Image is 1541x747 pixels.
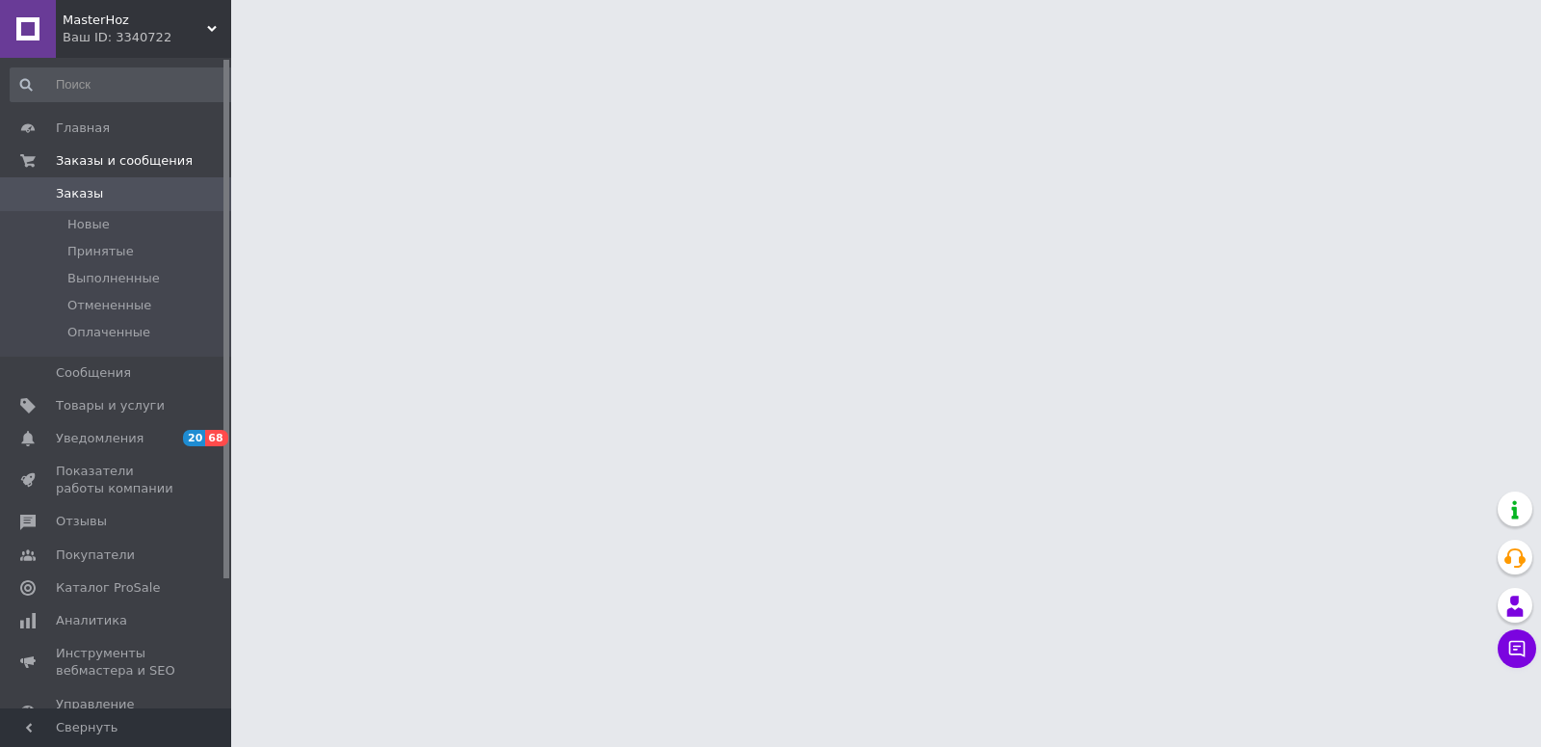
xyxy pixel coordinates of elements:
[56,120,110,137] span: Главная
[10,67,238,102] input: Поиск
[67,270,160,287] span: Выполненные
[67,216,110,233] span: Новые
[67,324,150,341] span: Оплаченные
[56,185,103,202] span: Заказы
[56,547,135,564] span: Покупатели
[56,645,178,680] span: Инструменты вебмастера и SEO
[205,430,227,446] span: 68
[183,430,205,446] span: 20
[56,152,193,170] span: Заказы и сообщения
[63,12,207,29] span: MasterHoz
[67,243,134,260] span: Принятые
[56,612,127,629] span: Аналитика
[56,696,178,731] span: Управление сайтом
[67,297,151,314] span: Отмененные
[56,364,131,382] span: Сообщения
[56,397,165,414] span: Товары и услуги
[56,579,160,597] span: Каталог ProSale
[56,513,107,530] span: Отзывы
[56,463,178,497] span: Показатели работы компании
[1498,629,1536,668] button: Чат с покупателем
[56,430,144,447] span: Уведомления
[63,29,231,46] div: Ваш ID: 3340722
